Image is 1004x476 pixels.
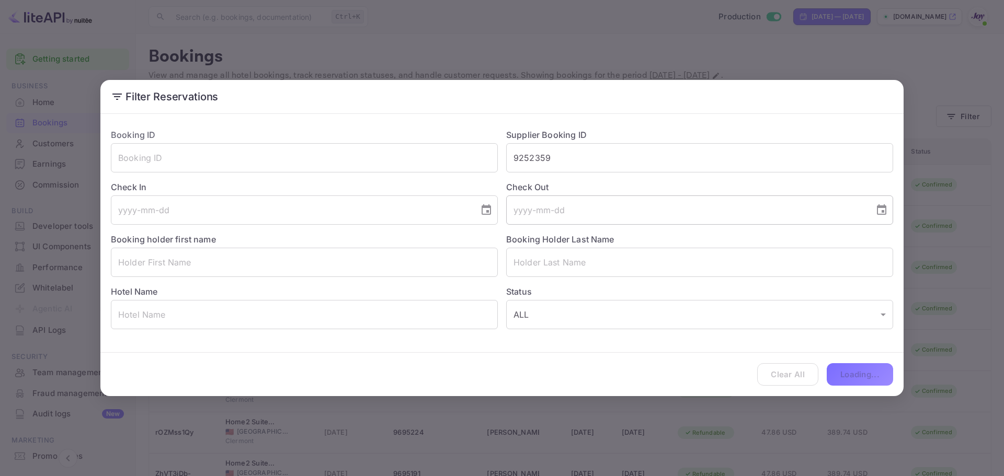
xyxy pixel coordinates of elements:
[111,300,498,329] input: Hotel Name
[506,181,893,193] label: Check Out
[506,195,867,225] input: yyyy-mm-dd
[871,200,892,220] button: Choose date
[506,130,587,140] label: Supplier Booking ID
[111,195,472,225] input: yyyy-mm-dd
[506,285,893,298] label: Status
[506,143,893,172] input: Supplier Booking ID
[506,234,614,245] label: Booking Holder Last Name
[506,248,893,277] input: Holder Last Name
[111,286,158,297] label: Hotel Name
[506,300,893,329] div: ALL
[111,248,498,277] input: Holder First Name
[111,234,216,245] label: Booking holder first name
[111,143,498,172] input: Booking ID
[476,200,497,220] button: Choose date
[111,130,156,140] label: Booking ID
[111,181,498,193] label: Check In
[100,80,904,113] h2: Filter Reservations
